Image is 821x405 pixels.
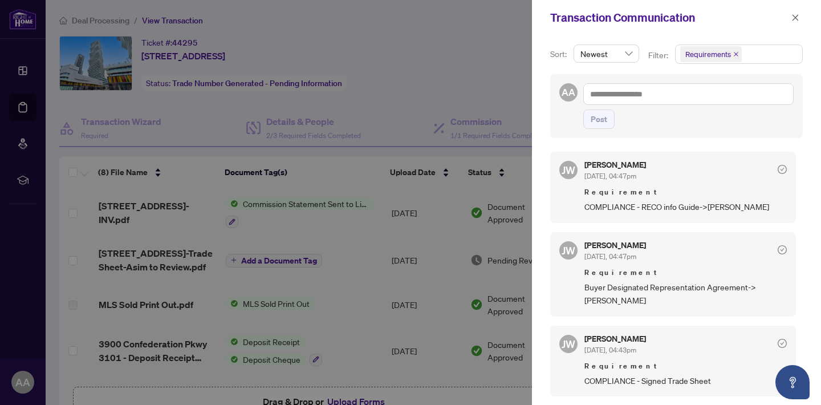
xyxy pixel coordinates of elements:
span: Requirement [584,361,787,372]
span: Requirements [685,48,731,60]
span: check-circle [778,245,787,254]
span: JW [562,336,575,352]
span: check-circle [778,165,787,174]
span: close [791,14,799,22]
button: Open asap [775,365,810,399]
span: [DATE], 04:47pm [584,252,636,261]
h5: [PERSON_NAME] [584,335,646,343]
span: JW [562,162,575,178]
span: Requirement [584,267,787,278]
span: close [733,51,739,57]
span: check-circle [778,339,787,348]
span: AA [562,85,575,100]
button: Post [583,110,615,129]
span: Newest [580,45,632,62]
span: COMPLIANCE - Signed Trade Sheet [584,374,787,387]
h5: [PERSON_NAME] [584,241,646,249]
span: [DATE], 04:47pm [584,172,636,180]
div: Transaction Communication [550,9,788,26]
span: Requirements [680,46,742,62]
p: Sort: [550,48,569,60]
h5: [PERSON_NAME] [584,161,646,169]
span: Requirement [584,187,787,198]
span: JW [562,242,575,258]
span: COMPLIANCE - RECO info Guide->[PERSON_NAME] [584,200,787,213]
span: Buyer Designated Representation Agreement->[PERSON_NAME] [584,281,787,307]
span: [DATE], 04:43pm [584,346,636,354]
p: Filter: [648,49,670,62]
